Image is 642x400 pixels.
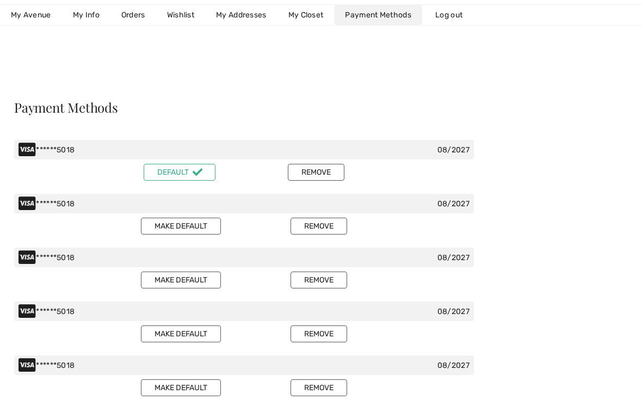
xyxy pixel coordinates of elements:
a: My Closet [277,5,335,25]
div: 08/2027 [437,252,470,263]
div: 08/2027 [437,198,470,210]
button: Remove [291,218,347,235]
div: 08/2027 [437,360,470,371]
a: My Addresses [205,5,277,25]
button: Make default [141,379,221,396]
a: My Info [62,5,110,25]
button: Remove [288,164,344,181]
a: Wishlist [156,5,205,25]
button: Make default [141,325,221,342]
a: Orders [110,5,156,25]
button: Remove [291,325,347,342]
div: 08/2027 [437,144,470,156]
button: Remove [291,272,347,288]
button: Default [144,164,215,181]
a: Log out [424,5,484,25]
button: Make default [141,272,221,288]
a: Payment Methods [334,5,422,25]
div: 08/2027 [437,306,470,317]
button: Remove [291,379,347,396]
h3: Payment Methods [14,101,474,114]
button: Make default [141,218,221,235]
span: My Avenue [11,9,51,21]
